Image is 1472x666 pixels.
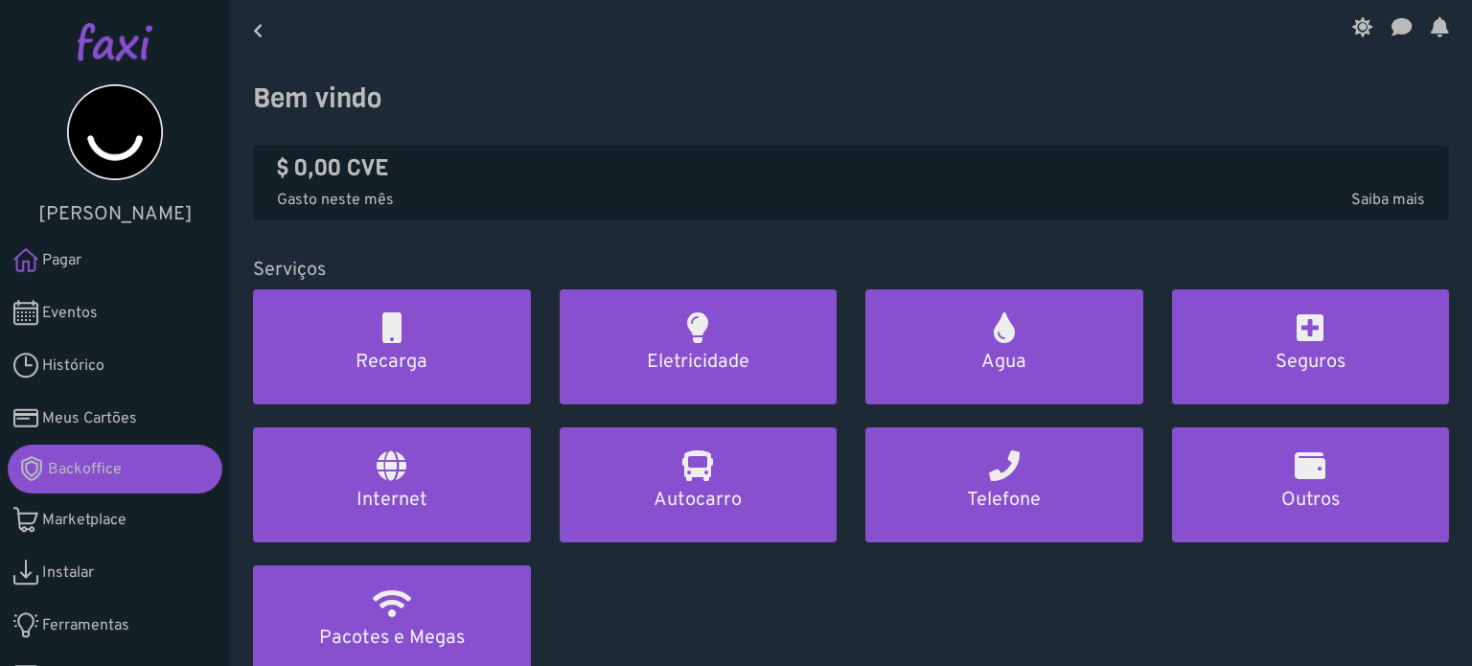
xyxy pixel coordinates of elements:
a: Outros [1172,427,1450,542]
span: Backoffice [48,458,122,481]
a: Telefone [865,427,1143,542]
span: Eventos [42,302,98,325]
p: Gasto neste mês [277,189,1425,212]
a: Agua [865,289,1143,404]
span: Saiba mais [1351,189,1425,212]
h5: [PERSON_NAME] [29,203,201,226]
a: [PERSON_NAME] [29,84,201,226]
h5: Outros [1195,489,1427,512]
a: Backoffice [8,445,222,494]
a: Recarga [253,289,531,404]
span: Marketplace [42,509,126,532]
h5: Recarga [276,351,508,374]
h5: Telefone [888,489,1120,512]
a: $ 0,00 CVE Gasto neste mêsSaiba mais [277,154,1425,213]
h4: $ 0,00 CVE [277,154,1425,182]
h5: Autocarro [583,489,815,512]
h5: Eletricidade [583,351,815,374]
h5: Seguros [1195,351,1427,374]
span: Histórico [42,355,104,378]
a: Seguros [1172,289,1450,404]
span: Ferramentas [42,614,129,637]
span: Instalar [42,562,94,585]
a: Internet [253,427,531,542]
span: Meus Cartões [42,407,137,430]
a: Autocarro [560,427,838,542]
h5: Pacotes e Megas [276,627,508,650]
h5: Internet [276,489,508,512]
a: Eletricidade [560,289,838,404]
h5: Agua [888,351,1120,374]
span: Pagar [42,249,81,272]
h5: Serviços [253,259,1449,282]
h3: Bem vindo [253,82,1449,115]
